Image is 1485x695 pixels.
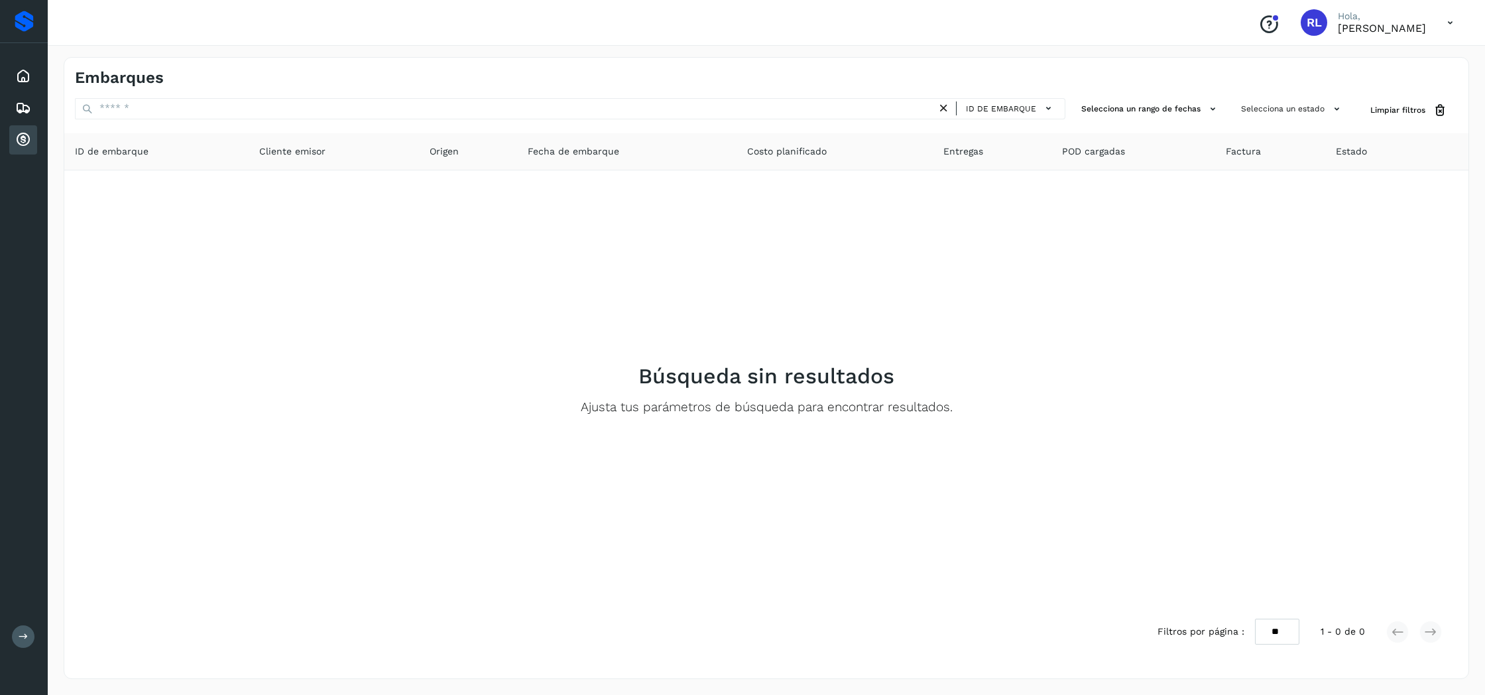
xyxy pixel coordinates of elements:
[1062,145,1125,158] span: POD cargadas
[430,145,459,158] span: Origen
[528,145,619,158] span: Fecha de embarque
[966,103,1036,115] span: ID de embarque
[1336,145,1367,158] span: Estado
[1321,625,1365,639] span: 1 - 0 de 0
[1338,11,1426,22] p: Hola,
[75,68,164,88] h4: Embarques
[1226,145,1261,158] span: Factura
[9,125,37,155] div: Cuentas por cobrar
[75,145,148,158] span: ID de embarque
[962,99,1059,118] button: ID de embarque
[1338,22,1426,34] p: Rafael Lopez Arceo
[747,145,827,158] span: Costo planificado
[1076,98,1225,120] button: Selecciona un rango de fechas
[9,62,37,91] div: Inicio
[1370,104,1425,116] span: Limpiar filtros
[259,145,326,158] span: Cliente emisor
[1158,625,1244,639] span: Filtros por página :
[9,94,37,123] div: Embarques
[581,400,953,415] p: Ajusta tus parámetros de búsqueda para encontrar resultados.
[1236,98,1349,120] button: Selecciona un estado
[638,363,894,389] h2: Búsqueda sin resultados
[943,145,983,158] span: Entregas
[1360,98,1458,123] button: Limpiar filtros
